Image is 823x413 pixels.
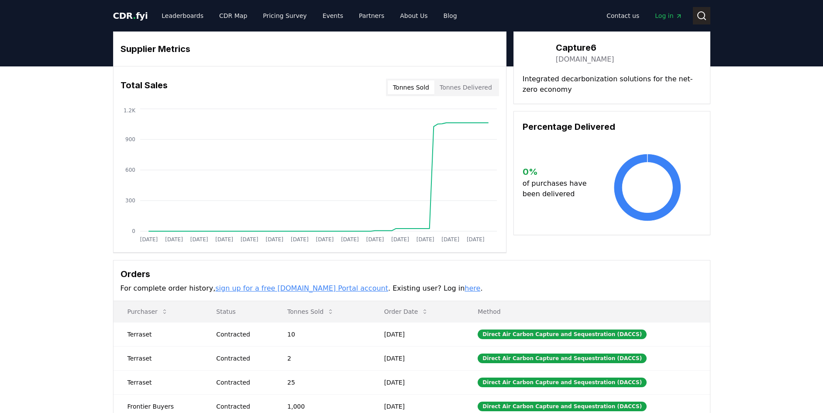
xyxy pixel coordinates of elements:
[599,8,646,24] a: Contact us
[190,236,208,243] tspan: [DATE]
[124,108,136,114] tspan: 1.2K
[240,236,258,243] tspan: [DATE]
[121,42,499,56] h3: Supplier Metrics
[133,10,136,21] span: .
[140,236,158,243] tspan: [DATE]
[125,136,135,142] tspan: 900
[391,236,409,243] tspan: [DATE]
[114,370,203,394] td: Terraset
[648,8,689,24] a: Log in
[523,178,594,199] p: of purchases have been delivered
[113,10,148,21] span: CDR fyi
[466,236,484,243] tspan: [DATE]
[165,236,183,243] tspan: [DATE]
[291,236,309,243] tspan: [DATE]
[121,303,175,320] button: Purchaser
[155,8,464,24] nav: Main
[393,8,434,24] a: About Us
[280,303,341,320] button: Tonnes Sold
[155,8,210,24] a: Leaderboards
[114,322,203,346] td: Terraset
[478,354,647,363] div: Direct Air Carbon Capture and Sequestration (DACCS)
[216,354,266,363] div: Contracted
[256,8,313,24] a: Pricing Survey
[114,346,203,370] td: Terraset
[523,74,701,95] p: Integrated decarbonization solutions for the net-zero economy
[316,236,334,243] tspan: [DATE]
[370,322,464,346] td: [DATE]
[125,167,135,173] tspan: 600
[523,165,594,178] h3: 0 %
[121,283,703,294] p: For complete order history, . Existing user? Log in .
[366,236,384,243] tspan: [DATE]
[441,236,459,243] tspan: [DATE]
[655,11,682,20] span: Log in
[125,198,135,204] tspan: 300
[341,236,359,243] tspan: [DATE]
[556,54,614,65] a: [DOMAIN_NAME]
[434,80,497,94] button: Tonnes Delivered
[352,8,391,24] a: Partners
[216,402,266,411] div: Contracted
[316,8,350,24] a: Events
[478,378,647,387] div: Direct Air Carbon Capture and Sequestration (DACCS)
[370,346,464,370] td: [DATE]
[273,346,370,370] td: 2
[265,236,283,243] tspan: [DATE]
[599,8,689,24] nav: Main
[523,41,547,65] img: Capture6-logo
[556,41,614,54] h3: Capture6
[471,307,702,316] p: Method
[209,307,266,316] p: Status
[132,228,135,234] tspan: 0
[370,370,464,394] td: [DATE]
[216,378,266,387] div: Contracted
[216,330,266,339] div: Contracted
[215,284,388,292] a: sign up for a free [DOMAIN_NAME] Portal account
[121,79,168,96] h3: Total Sales
[377,303,436,320] button: Order Date
[215,236,233,243] tspan: [DATE]
[113,10,148,22] a: CDR.fyi
[416,236,434,243] tspan: [DATE]
[121,267,703,281] h3: Orders
[388,80,434,94] button: Tonnes Sold
[437,8,464,24] a: Blog
[465,284,480,292] a: here
[523,120,701,133] h3: Percentage Delivered
[212,8,254,24] a: CDR Map
[478,330,647,339] div: Direct Air Carbon Capture and Sequestration (DACCS)
[478,402,647,411] div: Direct Air Carbon Capture and Sequestration (DACCS)
[273,370,370,394] td: 25
[273,322,370,346] td: 10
